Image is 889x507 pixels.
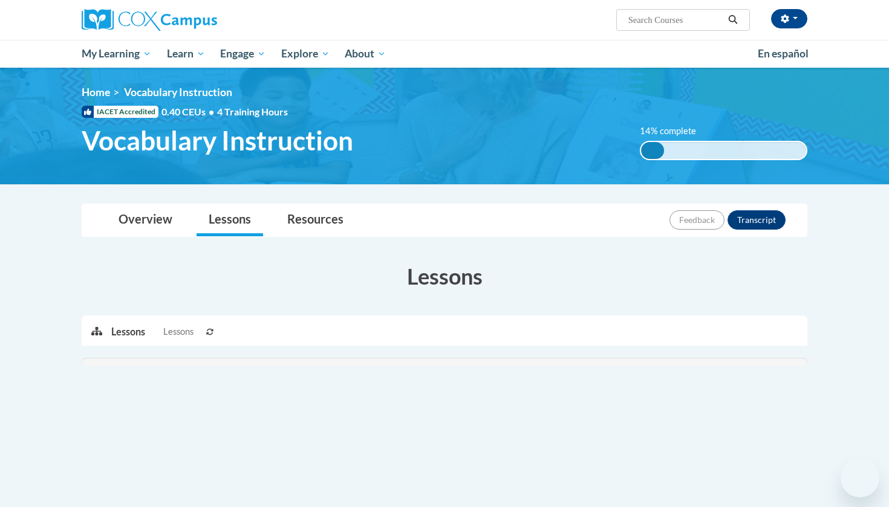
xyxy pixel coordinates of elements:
[345,47,386,61] span: About
[163,325,194,338] span: Lessons
[82,261,807,291] h3: Lessons
[841,459,879,497] iframe: Button to launch messaging window
[275,204,356,236] a: Resources
[106,204,184,236] a: Overview
[82,86,110,98] a: Home
[74,40,159,68] a: My Learning
[159,40,213,68] a: Learn
[167,47,205,61] span: Learn
[82,124,353,157] span: Vocabulary Instruction
[669,210,725,230] button: Feedback
[281,47,330,61] span: Explore
[220,47,265,61] span: Engage
[82,106,158,118] span: IACET Accredited
[124,86,232,98] span: Vocabulary Instruction
[273,40,337,68] a: Explore
[750,41,816,66] a: En español
[161,105,217,118] span: 0.40 CEUs
[209,106,214,117] span: •
[212,40,273,68] a: Engage
[627,13,724,27] input: Search Courses
[641,142,664,159] div: 14% complete
[82,9,217,31] img: Cox Campus
[337,40,394,68] a: About
[82,47,151,61] span: My Learning
[758,47,809,60] span: En español
[82,9,311,31] a: Cox Campus
[724,13,742,27] button: Search
[197,204,263,236] a: Lessons
[640,124,709,138] label: 14% complete
[63,40,825,68] div: Main menu
[771,9,807,28] button: Account Settings
[111,325,145,338] p: Lessons
[728,210,786,230] button: Transcript
[217,106,288,117] span: 4 Training Hours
